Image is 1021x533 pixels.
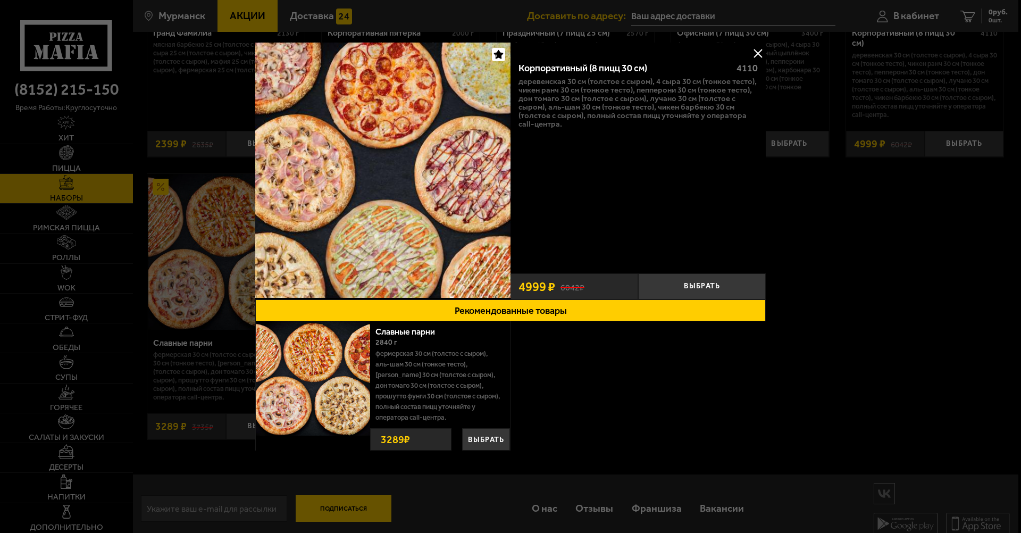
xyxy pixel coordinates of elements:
[560,281,584,292] s: 6042 ₽
[518,77,758,128] p: Деревенская 30 см (толстое с сыром), 4 сыра 30 см (тонкое тесто), Чикен Ранч 30 см (тонкое тесто)...
[255,43,510,298] img: Корпоративный (8 пицц 30 см)
[375,327,446,337] a: Славные парни
[638,273,766,299] button: Выбрать
[255,43,510,299] a: Корпоративный (8 пицц 30 см)
[737,62,758,74] span: 4110
[255,299,766,321] button: Рекомендованные товары
[518,280,555,293] span: 4999 ₽
[378,429,413,450] strong: 3289 ₽
[518,63,727,74] div: Корпоративный (8 пицц 30 см)
[375,348,502,423] p: Фермерская 30 см (толстое с сыром), Аль-Шам 30 см (тонкое тесто), [PERSON_NAME] 30 см (толстое с ...
[462,428,510,451] button: Выбрать
[375,338,397,347] span: 2840 г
